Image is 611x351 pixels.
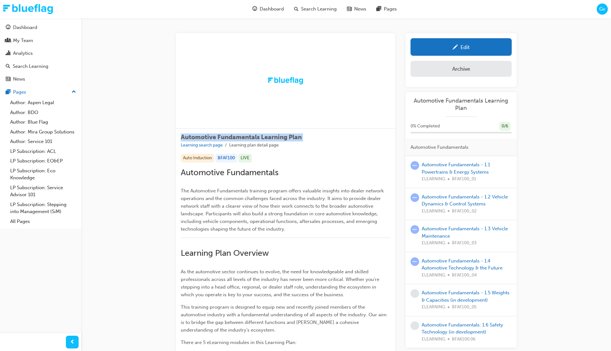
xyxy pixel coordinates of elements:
[13,50,33,57] div: Analytics
[411,144,468,151] span: Automotive Fundamentals
[229,142,279,149] li: Learning plan detail page
[422,304,445,311] span: ELEARNING
[422,162,490,175] a: Automotive Fundamentals - 1.1 Powertrains & Energy Systems
[8,183,79,200] a: LP Subscription: Service Advisor 101
[289,3,342,16] a: search-iconSearch Learning
[499,122,510,131] div: 0 / 6
[181,133,302,141] span: Automotive Fundamentals Learning Plan
[8,137,79,147] a: Author: Service 101
[181,168,278,177] span: Automotive Fundamentals
[411,97,512,111] a: Automotive Fundamentals Learning Plan
[13,63,48,70] div: Search Learning
[422,258,502,271] a: Automotive Fundamentals - 1.4 Automotive Technology & the Future
[301,5,337,13] span: Search Learning
[453,45,458,51] span: pencil-icon
[384,5,397,13] span: Pages
[181,304,388,333] span: This training program is designed to equip new and recently joined members of the automotive indu...
[422,175,445,183] span: ELEARNING
[6,64,10,69] span: search-icon
[411,161,419,170] span: learningRecordVerb_ATTEMPT-icon
[3,86,79,98] button: Pages
[347,5,352,13] span: news-icon
[411,193,419,202] span: learningRecordVerb_ATTEMPT-icon
[422,240,445,247] span: ELEARNING
[6,51,11,56] span: chart-icon
[6,38,11,44] span: people-icon
[247,3,289,16] a: guage-iconDashboard
[452,336,475,343] span: BFAK100.06
[411,289,419,298] span: learningRecordVerb_NONE-icon
[294,5,298,13] span: search-icon
[422,194,508,207] a: Automotive Fundamentals - 1.2 Vehicle Dynamics & Control Systems
[181,269,381,297] span: As the automotive sector continues to evolve, the need for knowledgeable and skilled professional...
[452,66,470,72] div: Archive
[8,108,79,118] a: Author: BDO
[13,75,25,83] div: News
[411,225,419,234] span: learningRecordVerb_ATTEMPT-icon
[422,226,508,239] a: Automotive Fundamentals - 1.3 Vehicle Maintenance
[8,147,79,156] a: LP Subscription: ACL
[411,321,419,330] span: learningRecordVerb_NONE-icon
[452,175,476,183] span: BFAF100_01
[6,76,11,82] span: news-icon
[342,3,371,16] a: news-iconNews
[13,24,37,31] div: Dashboard
[422,336,445,343] span: ELEARNING
[422,322,503,335] a: Automotive Fundamentals: 1.6 Safety Technology (in development)
[597,4,608,15] button: Gv
[13,89,26,96] div: Pages
[6,25,11,31] span: guage-icon
[8,217,79,226] a: All Pages
[422,290,509,303] a: Automotive Fundamentals - 1.5 Weights & Capacities (in development)
[452,240,477,247] span: BFAF100_03
[13,37,33,44] div: My Team
[354,5,366,13] span: News
[8,98,79,108] a: Author: Aspen Legal
[72,88,76,96] span: up-icon
[3,22,79,33] a: Dashboard
[460,44,470,50] div: Edit
[181,340,297,345] span: There are 5 eLearning modules in this Learning Plan:
[181,248,269,258] span: Learning Plan Overview
[8,127,79,137] a: Author: Mira Group Solutions
[8,156,79,166] a: LP Subscription: EO&EP
[6,90,11,95] span: pages-icon
[3,73,79,85] a: News
[411,61,512,77] button: Archive
[376,5,381,13] span: pages-icon
[70,338,75,346] span: prev-icon
[3,4,53,14] img: Trak
[3,20,79,86] button: DashboardMy TeamAnalyticsSearch LearningNews
[215,154,237,162] div: BFAF100
[411,123,440,130] span: 0 % Completed
[260,5,284,13] span: Dashboard
[452,304,477,311] span: BFAF100_05
[411,257,419,266] span: learningRecordVerb_ATTEMPT-icon
[238,154,252,162] div: LIVE
[3,61,79,72] a: Search Learning
[268,77,303,84] img: Trak
[599,5,605,13] span: Gv
[3,35,79,47] a: My Team
[452,272,477,279] span: BFAF100_04
[371,3,402,16] a: pages-iconPages
[452,208,477,215] span: BFAF100_02
[422,208,445,215] span: ELEARNING
[181,154,214,162] div: Auto Induction
[422,272,445,279] span: ELEARNING
[8,117,79,127] a: Author: Blue Flag
[411,38,512,56] a: Edit
[181,142,223,148] a: Learning search page
[8,200,79,217] a: LP Subscription: Stepping into Management (SiM)
[3,47,79,59] a: Analytics
[252,5,257,13] span: guage-icon
[8,166,79,183] a: LP Subscription: Eco Knowledge
[181,188,385,232] span: The Automotive Fundamentals training program offers valuable insights into dealer network operati...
